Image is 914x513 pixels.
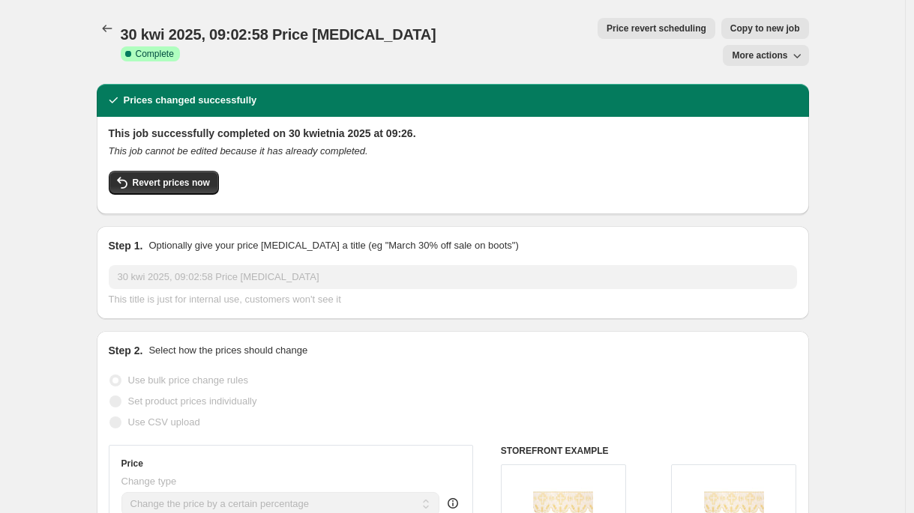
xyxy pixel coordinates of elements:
span: Set product prices individually [128,395,257,407]
span: Use CSV upload [128,416,200,428]
h6: STOREFRONT EXAMPLE [501,445,797,457]
p: Select how the prices should change [148,343,307,358]
span: Change type [121,476,177,487]
h3: Price [121,458,143,470]
button: Revert prices now [109,171,219,195]
span: Revert prices now [133,177,210,189]
p: Optionally give your price [MEDICAL_DATA] a title (eg "March 30% off sale on boots") [148,238,518,253]
div: help [445,496,460,511]
button: Price revert scheduling [598,18,715,39]
span: Use bulk price change rules [128,374,248,386]
h2: Step 1. [109,238,143,253]
span: More actions [732,49,787,61]
input: 30% off holiday sale [109,265,797,289]
i: This job cannot be edited because it has already completed. [109,145,368,157]
span: Complete [136,48,174,60]
button: Price change jobs [97,18,118,39]
span: 30 kwi 2025, 09:02:58 Price [MEDICAL_DATA] [121,26,436,43]
span: This title is just for internal use, customers won't see it [109,294,341,305]
h2: This job successfully completed on 30 kwietnia 2025 at 09:26. [109,126,797,141]
button: Copy to new job [721,18,809,39]
button: More actions [723,45,808,66]
h2: Prices changed successfully [124,93,257,108]
span: Price revert scheduling [607,22,706,34]
span: Copy to new job [730,22,800,34]
h2: Step 2. [109,343,143,358]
